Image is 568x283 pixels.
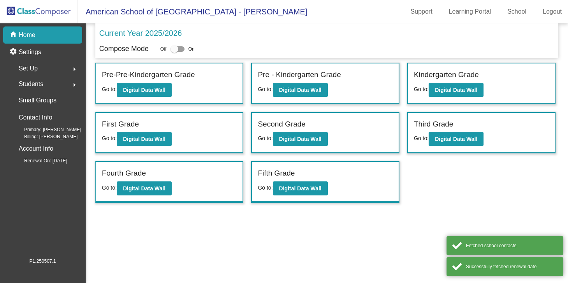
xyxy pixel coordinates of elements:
[102,168,146,179] label: Fourth Grade
[70,65,79,74] mat-icon: arrow_right
[12,133,77,140] span: Billing: [PERSON_NAME]
[123,185,165,192] b: Digital Data Wall
[429,83,484,97] button: Digital Data Wall
[429,132,484,146] button: Digital Data Wall
[414,135,429,141] span: Go to:
[258,168,295,179] label: Fifth Grade
[273,132,328,146] button: Digital Data Wall
[279,185,322,192] b: Digital Data Wall
[117,181,172,195] button: Digital Data Wall
[188,46,195,53] span: On
[123,136,165,142] b: Digital Data Wall
[258,185,273,191] span: Go to:
[19,143,53,154] p: Account Info
[19,112,52,123] p: Contact Info
[19,63,38,74] span: Set Up
[9,30,19,40] mat-icon: home
[102,135,117,141] span: Go to:
[117,132,172,146] button: Digital Data Wall
[443,5,498,18] a: Learning Portal
[102,185,117,191] span: Go to:
[117,83,172,97] button: Digital Data Wall
[78,5,307,18] span: American School of [GEOGRAPHIC_DATA] - [PERSON_NAME]
[99,27,182,39] p: Current Year 2025/2026
[466,263,557,270] div: Successfully fetched renewal date
[279,87,322,93] b: Digital Data Wall
[501,5,533,18] a: School
[258,69,341,81] label: Pre - Kindergarten Grade
[258,135,273,141] span: Go to:
[102,69,195,81] label: Pre-Pre-Kindergarten Grade
[536,5,568,18] a: Logout
[102,119,139,130] label: First Grade
[466,242,557,249] div: Fetched school contacts
[273,83,328,97] button: Digital Data Wall
[414,69,479,81] label: Kindergarten Grade
[19,95,56,106] p: Small Groups
[12,157,67,164] span: Renewal On: [DATE]
[19,30,35,40] p: Home
[9,47,19,57] mat-icon: settings
[102,86,117,92] span: Go to:
[12,126,81,133] span: Primary: [PERSON_NAME]
[19,47,41,57] p: Settings
[99,44,149,54] p: Compose Mode
[258,119,306,130] label: Second Grade
[123,87,165,93] b: Digital Data Wall
[258,86,273,92] span: Go to:
[279,136,322,142] b: Digital Data Wall
[273,181,328,195] button: Digital Data Wall
[414,86,429,92] span: Go to:
[70,80,79,90] mat-icon: arrow_right
[435,136,477,142] b: Digital Data Wall
[435,87,477,93] b: Digital Data Wall
[414,119,453,130] label: Third Grade
[19,79,43,90] span: Students
[404,5,439,18] a: Support
[160,46,167,53] span: Off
